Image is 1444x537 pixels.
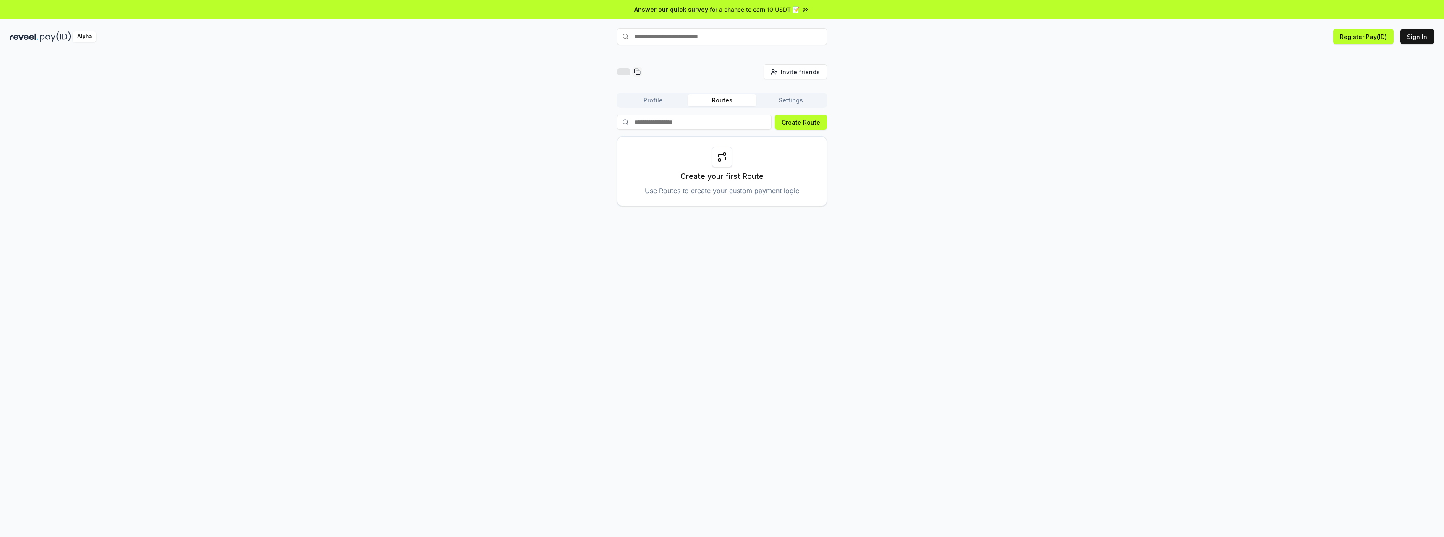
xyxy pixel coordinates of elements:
button: Create Route [775,115,827,130]
img: pay_id [40,31,71,42]
div: Alpha [73,31,96,42]
span: Answer our quick survey [634,5,708,14]
p: Use Routes to create your custom payment logic [645,186,799,196]
button: Sign In [1400,29,1434,44]
span: Invite friends [781,68,820,76]
img: reveel_dark [10,31,38,42]
button: Routes [688,94,756,106]
button: Invite friends [764,64,827,79]
p: Create your first Route [680,170,764,182]
span: for a chance to earn 10 USDT 📝 [710,5,800,14]
button: Settings [756,94,825,106]
button: Profile [619,94,688,106]
button: Register Pay(ID) [1333,29,1394,44]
